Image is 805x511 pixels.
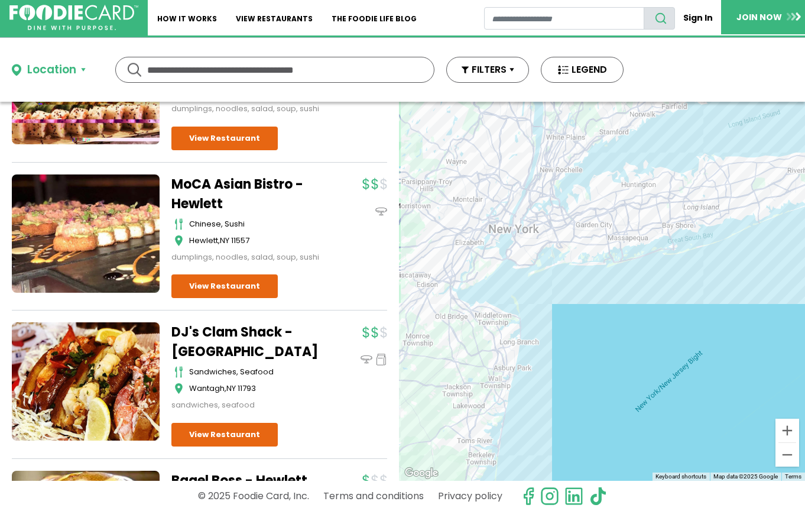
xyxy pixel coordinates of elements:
div: sandwiches, seafood [189,366,319,378]
a: DJ's Clam Shack - [GEOGRAPHIC_DATA] [171,322,319,361]
svg: check us out on facebook [519,487,538,506]
button: Zoom out [775,443,799,467]
div: dumplings, noodles, salad, soup, sushi [171,103,319,115]
button: Keyboard shortcuts [655,473,706,481]
a: View Restaurant [171,274,278,298]
img: cutlery_icon.svg [174,366,183,378]
button: FILTERS [446,57,529,83]
span: 11793 [238,383,256,394]
span: Wantagh [189,383,225,394]
a: Sign In [675,7,721,29]
img: dinein_icon.svg [375,206,387,218]
img: tiktok.svg [589,487,608,506]
a: MoCA Asian Bistro - Hewlett [171,174,319,214]
img: map_icon.svg [174,383,183,394]
a: Terms and conditions [323,486,424,506]
span: Hewlett [189,235,218,246]
span: Map data ©2025 Google [713,473,778,480]
a: Bagel Boss - Hewlett [171,471,319,490]
div: Location [27,62,76,79]
img: cutlery_icon.svg [174,218,183,230]
span: 11557 [231,235,249,246]
input: restaurant search [484,7,645,30]
button: LEGEND [541,57,624,83]
img: linkedin.svg [564,487,583,506]
div: dumplings, noodles, salad, soup, sushi [171,251,319,263]
div: , [189,235,319,247]
span: NY [226,383,236,394]
div: sandwiches, seafood [171,399,319,411]
div: , [189,383,319,394]
img: pickup_icon.svg [375,354,387,366]
div: chinese, sushi [189,218,319,230]
button: Zoom in [775,419,799,442]
span: NY [220,235,229,246]
button: search [644,7,675,30]
img: FoodieCard; Eat, Drink, Save, Donate [9,5,138,31]
a: View Restaurant [171,423,278,447]
a: View Restaurant [171,127,278,150]
p: © 2025 Foodie Card, Inc. [198,486,309,506]
img: map_icon.svg [174,235,183,247]
img: Google [402,465,441,481]
button: Location [12,62,86,79]
a: Open this area in Google Maps (opens a new window) [402,465,441,481]
a: Privacy policy [438,486,502,506]
a: Terms [785,473,801,480]
img: dinein_icon.svg [361,354,372,366]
